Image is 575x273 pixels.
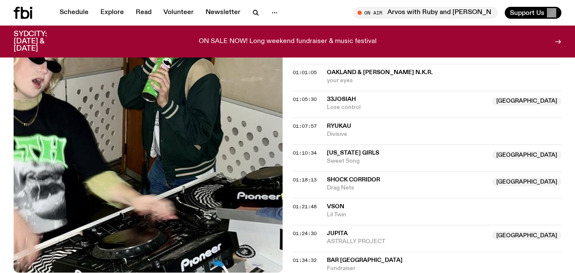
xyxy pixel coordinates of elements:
[492,151,561,159] span: [GEOGRAPHIC_DATA]
[492,97,561,106] span: [GEOGRAPHIC_DATA]
[14,31,68,52] h3: SYDCITY: [DATE] & [DATE]
[327,257,403,263] span: bar [GEOGRAPHIC_DATA]
[327,123,351,129] span: Ryukau
[293,149,317,156] span: 01:10:34
[327,230,348,236] span: JUPiTA
[327,204,344,210] span: Vson
[293,96,317,103] span: 01:05:30
[327,211,562,219] span: Lil Twin
[492,178,561,186] span: [GEOGRAPHIC_DATA]
[293,230,317,237] span: 01:24:30
[54,7,94,19] a: Schedule
[327,264,562,273] span: Fundraiser
[327,69,433,75] span: oakland & [PERSON_NAME] N.K.R.
[510,9,544,17] span: Support Us
[293,203,317,210] span: 01:21:48
[327,184,487,192] span: Drag Nets
[492,231,561,240] span: [GEOGRAPHIC_DATA]
[353,7,498,19] button: On AirArvos with Ruby and [PERSON_NAME]
[327,157,487,165] span: Sweet Song
[158,7,199,19] a: Volunteer
[131,7,157,19] a: Read
[327,96,356,102] span: 33josiah
[327,238,487,246] span: ASTRALLY PROJECT
[505,7,561,19] button: Support Us
[327,103,487,112] span: Lose control
[95,7,129,19] a: Explore
[200,7,246,19] a: Newsletter
[293,257,317,264] span: 01:34:32
[293,176,317,183] span: 01:18:13
[327,177,380,183] span: Shock Corridor
[327,130,562,138] span: Divisive
[327,77,562,85] span: your eyes
[293,69,317,76] span: 01:01:05
[199,38,377,46] p: ON SALE NOW! Long weekend fundraiser & music festival
[293,123,317,129] span: 01:07:57
[327,150,379,156] span: [US_STATE] Girls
